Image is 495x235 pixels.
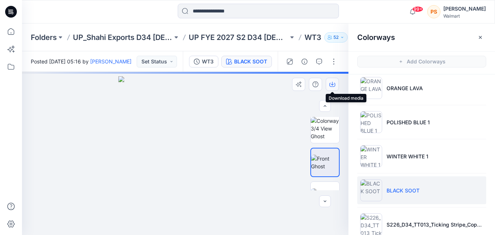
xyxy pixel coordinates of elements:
[357,33,395,42] h2: Colorways
[311,155,339,170] img: Front Ghost
[360,179,382,201] img: BLACK SOOT
[387,118,430,126] p: POLISHED BLUE 1
[73,32,173,43] a: UP_Shahi Exports D34 [DEMOGRAPHIC_DATA] Tops
[202,58,214,66] div: WT3
[360,77,382,99] img: ORANGE LAVA
[360,111,382,133] img: POLISHED BLUE 1
[304,32,321,43] p: WT3
[31,58,132,65] span: Posted [DATE] 05:16 by
[221,56,272,67] button: BLACK SOOT
[333,33,339,41] p: 52
[234,58,267,66] div: BLACK SOOT
[31,32,57,43] a: Folders
[443,13,486,19] div: Walmart
[299,56,310,67] button: Details
[311,188,339,204] img: Back Ghost
[189,56,218,67] button: WT3
[412,6,423,12] span: 99+
[387,84,423,92] p: ORANGE LAVA
[311,117,339,140] img: Colorway 3/4 View Ghost
[387,187,420,194] p: BLACK SOOT
[387,221,483,228] p: S226_D34_TT013_Ticking Stripe_Copper Pipe_8cm.tif 1
[427,5,440,18] div: PS
[387,153,428,160] p: WINTER WHITE 1
[443,4,486,13] div: [PERSON_NAME]
[90,58,132,65] a: [PERSON_NAME]
[189,32,288,43] a: UP FYE 2027 S2 D34 [DEMOGRAPHIC_DATA] Woven Tops
[324,32,348,43] button: 52
[360,145,382,167] img: WINTER WHITE 1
